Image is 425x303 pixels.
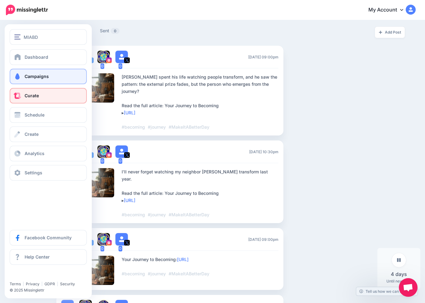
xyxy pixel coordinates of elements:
a: [URL] [177,257,189,262]
span: Facebook Community [25,235,72,240]
iframe: Twitter Follow Button [10,273,58,279]
a: Dashboard [10,49,87,65]
span: [DATE] 09:00pm [248,54,278,60]
a: [URL] [124,198,135,203]
button: MIABD [10,29,87,45]
img: instagram-square.png [106,152,112,158]
a: Security [60,282,75,286]
li: © 2025 Missinglettr [10,287,91,293]
a: Terms [10,282,21,286]
a: Open chat [399,278,418,297]
span: Curate [25,93,39,98]
span: #journey [148,271,166,276]
span: #MakeItABetterDay [169,212,209,217]
img: 480891413_1233837015408132_2901798499469320228_n-bsa153003.jpg [97,145,110,158]
a: Settings [10,165,87,181]
span: Help Center [25,254,50,259]
a: Facebook Community [10,230,87,246]
span: Create [25,131,39,137]
span: [DATE] 09:00pm [248,236,278,242]
img: user_default_image.png [115,233,128,246]
img: twitter-square.png [124,57,130,63]
span: Dashboard [25,54,48,60]
span: MIABD [24,34,38,41]
div: Until next post [377,248,420,289]
a: Analytics [10,146,87,161]
span: [DATE] 10:30pm [249,149,278,155]
a: Schedule [10,107,87,123]
img: user_default_image.png [115,51,128,63]
span: #MakeItABetterDay [169,271,209,276]
span: 0 [100,63,104,69]
img: 480891413_1233837015408132_2901798499469320228_n-bsa153003.jpg [97,233,110,246]
span: | [41,282,43,286]
span: 0 [119,63,122,69]
div: [PERSON_NAME] spent his life watching people transform, and he saw the pattern: the external priz... [122,73,278,131]
a: [URL] [124,110,135,115]
img: menu.png [14,34,21,40]
span: #becoming [122,124,145,130]
a: Add Post [375,27,405,38]
a: My Account [362,2,416,18]
span: #journey [148,124,166,130]
a: Help Center [10,249,87,265]
a: Privacy [26,282,40,286]
span: Settings [25,170,42,175]
a: Create [10,126,87,142]
span: #becoming [122,212,145,217]
span: 0 [111,28,119,34]
span: | [57,282,58,286]
a: Curate [10,88,87,103]
img: instagram-square.png [106,240,112,246]
img: Missinglettr [6,5,48,15]
a: Tell us how we can improve [356,287,418,296]
span: #MakeItABetterDay [169,124,209,130]
span: 0 [100,246,104,251]
span: 4 days [391,270,407,278]
img: twitter-square.png [124,240,130,246]
div: Your Journey to Becoming: [122,256,278,285]
span: | [23,282,24,286]
span: Analytics [25,151,44,156]
div: I'll never forget watching my neighbor [PERSON_NAME] transform last year. Read the full article: ... [122,168,278,218]
span: Campaigns [25,74,49,79]
a: Campaigns [10,69,87,84]
span: #journey [148,212,166,217]
span: Schedule [25,112,44,117]
img: 480891413_1233837015408132_2901798499469320228_n-bsa153003.jpg [97,51,110,63]
a: Sent0 [100,27,120,34]
img: twitter-square.png [124,152,130,158]
span: 0 [119,158,122,164]
img: instagram-square.png [106,57,112,63]
img: plus-grey-dark.png [379,30,382,34]
span: 0 [100,158,104,164]
a: GDPR [44,282,55,286]
span: 0 [119,246,122,251]
img: user_default_image.png [115,145,128,158]
span: #becoming [122,271,145,276]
